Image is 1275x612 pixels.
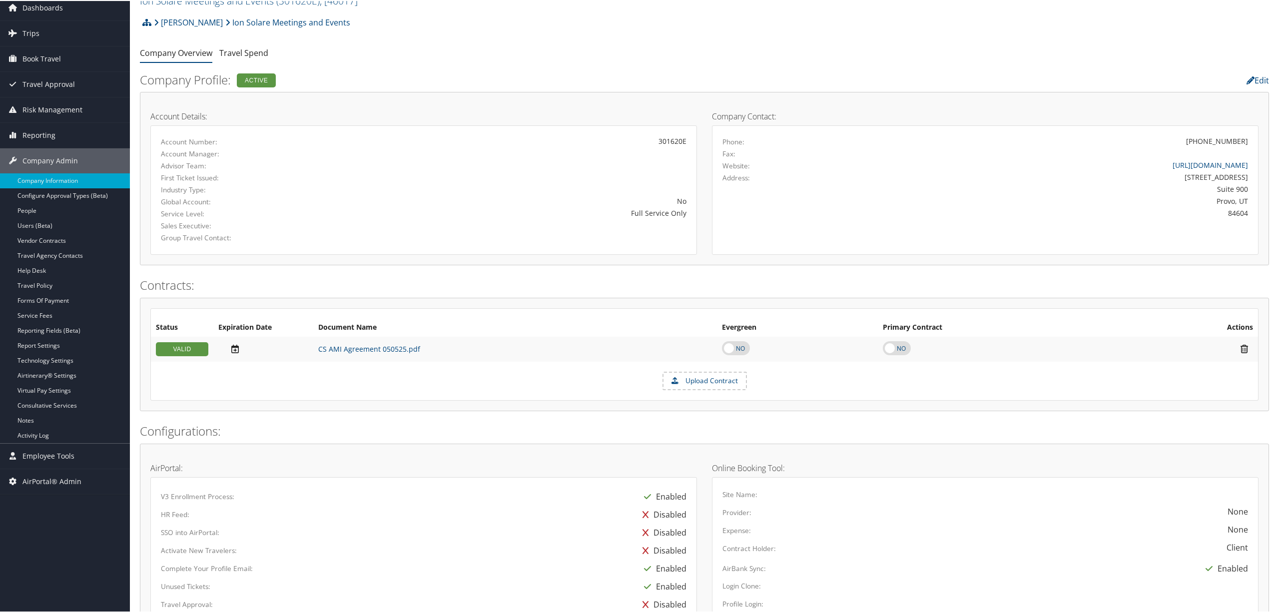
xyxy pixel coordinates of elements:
[341,207,686,217] div: Full Service Only
[858,171,1249,181] div: [STREET_ADDRESS]
[1236,343,1253,353] i: Remove Contract
[161,232,326,242] label: Group Travel Contact:
[22,443,74,468] span: Employee Tools
[722,563,766,573] label: AirBank Sync:
[722,172,750,182] label: Address:
[161,148,326,158] label: Account Manager:
[140,276,1269,293] h2: Contracts:
[161,220,326,230] label: Sales Executive:
[161,545,237,555] label: Activate New Travelers:
[341,195,686,205] div: No
[318,343,420,353] a: CS AMI Agreement 050525.pdf
[1173,159,1248,169] a: [URL][DOMAIN_NAME]
[219,46,268,57] a: Travel Spend
[722,580,761,590] label: Login Clone:
[150,463,697,471] h4: AirPortal:
[22,147,78,172] span: Company Admin
[22,122,55,147] span: Reporting
[237,72,276,86] div: Active
[639,487,686,505] div: Enabled
[161,581,210,591] label: Unused Tickets:
[161,184,326,194] label: Industry Type:
[161,136,326,146] label: Account Number:
[161,196,326,206] label: Global Account:
[161,527,219,537] label: SSO into AirPortal:
[1201,559,1248,577] div: Enabled
[161,563,253,573] label: Complete Your Profile Email:
[1227,541,1248,553] div: Client
[637,541,686,559] div: Disabled
[878,318,1129,336] th: Primary Contract
[22,45,61,70] span: Book Travel
[161,599,213,609] label: Travel Approval:
[722,136,744,146] label: Phone:
[639,559,686,577] div: Enabled
[722,543,776,553] label: Contract Holder:
[717,318,877,336] th: Evergreen
[22,96,82,121] span: Risk Management
[22,468,81,493] span: AirPortal® Admin
[722,598,763,608] label: Profile Login:
[1228,523,1248,535] div: None
[161,509,189,519] label: HR Feed:
[1247,74,1269,85] a: Edit
[22,71,75,96] span: Travel Approval
[858,195,1249,205] div: Provo, UT
[161,491,234,501] label: V3 Enrollment Process:
[161,208,326,218] label: Service Level:
[1228,505,1248,517] div: None
[140,422,1269,439] h2: Configurations:
[140,70,888,87] h2: Company Profile:
[151,318,213,336] th: Status
[22,20,39,45] span: Trips
[140,46,212,57] a: Company Overview
[213,318,313,336] th: Expiration Date
[722,507,751,517] label: Provider:
[858,183,1249,193] div: Suite 900
[712,463,1259,471] h4: Online Booking Tool:
[722,489,757,499] label: Site Name:
[722,525,751,535] label: Expense:
[663,372,746,389] label: Upload Contract
[161,160,326,170] label: Advisor Team:
[154,11,223,31] a: [PERSON_NAME]
[637,523,686,541] div: Disabled
[341,135,686,145] div: 301620E
[722,148,735,158] label: Fax:
[722,160,750,170] label: Website:
[156,341,208,355] div: VALID
[161,172,326,182] label: First Ticket Issued:
[637,505,686,523] div: Disabled
[712,111,1259,119] h4: Company Contact:
[218,343,308,353] div: Add/Edit Date
[225,11,350,31] a: Ion Solare Meetings and Events
[1128,318,1258,336] th: Actions
[150,111,697,119] h4: Account Details:
[313,318,717,336] th: Document Name
[1186,135,1248,145] div: [PHONE_NUMBER]
[858,207,1249,217] div: 84604
[639,577,686,595] div: Enabled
